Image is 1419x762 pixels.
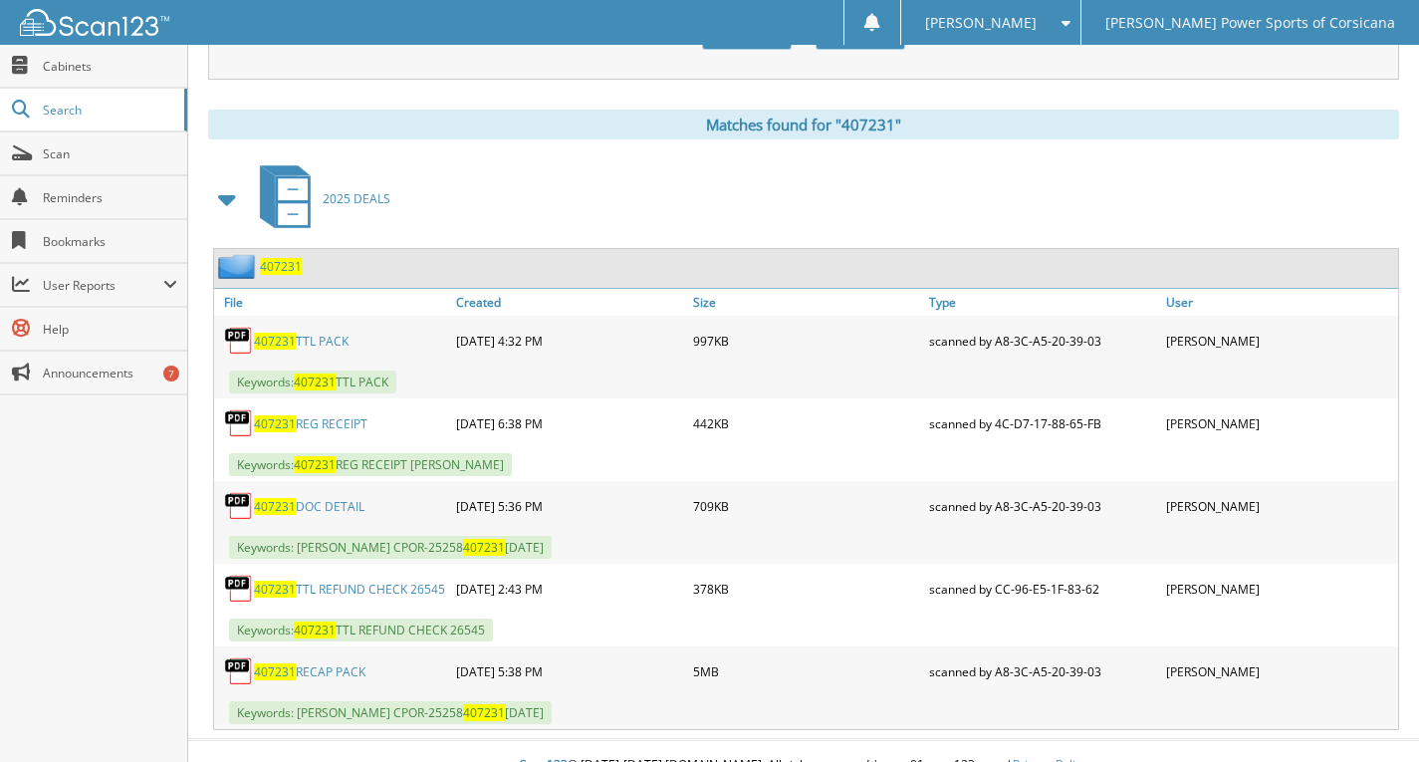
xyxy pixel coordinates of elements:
[463,704,505,721] span: 407231
[294,456,336,473] span: 407231
[260,258,302,275] a: 407231
[229,701,552,724] span: Keywords: [PERSON_NAME] CPOR-25258 [DATE]
[924,486,1161,526] div: scanned by A8-3C-A5-20-39-03
[1161,321,1398,361] div: [PERSON_NAME]
[254,498,296,515] span: 407231
[218,254,260,279] img: folder2.png
[254,663,365,680] a: 407231RECAP PACK
[254,581,296,598] span: 407231
[254,333,349,350] a: 407231TTL PACK
[43,321,177,338] span: Help
[924,321,1161,361] div: scanned by A8-3C-A5-20-39-03
[224,574,254,604] img: PDF.png
[451,569,688,609] div: [DATE] 2:43 PM
[254,415,367,432] a: 407231REG RECEIPT
[688,321,925,361] div: 997KB
[688,486,925,526] div: 709KB
[1319,666,1419,762] iframe: Chat Widget
[451,289,688,316] a: Created
[43,277,163,294] span: User Reports
[224,656,254,686] img: PDF.png
[43,365,177,381] span: Announcements
[688,403,925,443] div: 442KB
[1105,17,1395,29] span: [PERSON_NAME] Power Sports of Corsicana
[451,321,688,361] div: [DATE] 4:32 PM
[451,486,688,526] div: [DATE] 5:36 PM
[451,403,688,443] div: [DATE] 6:38 PM
[451,651,688,691] div: [DATE] 5:38 PM
[43,58,177,75] span: Cabinets
[925,17,1037,29] span: [PERSON_NAME]
[229,536,552,559] span: Keywords: [PERSON_NAME] CPOR-25258 [DATE]
[254,415,296,432] span: 407231
[248,159,390,238] a: 2025 DEALS
[1161,289,1398,316] a: User
[224,326,254,356] img: PDF.png
[1161,651,1398,691] div: [PERSON_NAME]
[43,189,177,206] span: Reminders
[43,102,174,119] span: Search
[163,366,179,381] div: 7
[254,333,296,350] span: 407231
[20,9,169,36] img: scan123-logo-white.svg
[1161,486,1398,526] div: [PERSON_NAME]
[214,289,451,316] a: File
[229,453,512,476] span: Keywords: REG RECEIPT [PERSON_NAME]
[688,289,925,316] a: Size
[924,289,1161,316] a: Type
[294,622,336,638] span: 407231
[323,190,390,207] span: 2025 DEALS
[924,651,1161,691] div: scanned by A8-3C-A5-20-39-03
[463,539,505,556] span: 407231
[229,371,396,393] span: Keywords: TTL PACK
[688,651,925,691] div: 5MB
[924,403,1161,443] div: scanned by 4C-D7-17-88-65-FB
[1161,569,1398,609] div: [PERSON_NAME]
[688,569,925,609] div: 378KB
[43,145,177,162] span: Scan
[224,408,254,438] img: PDF.png
[254,581,445,598] a: 407231TTL REFUND CHECK 26545
[254,498,364,515] a: 407231DOC DETAIL
[924,569,1161,609] div: scanned by CC-96-E5-1F-83-62
[224,491,254,521] img: PDF.png
[208,110,1399,139] div: Matches found for "407231"
[294,374,336,390] span: 407231
[254,663,296,680] span: 407231
[43,233,177,250] span: Bookmarks
[229,619,493,641] span: Keywords: TTL REFUND CHECK 26545
[1161,403,1398,443] div: [PERSON_NAME]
